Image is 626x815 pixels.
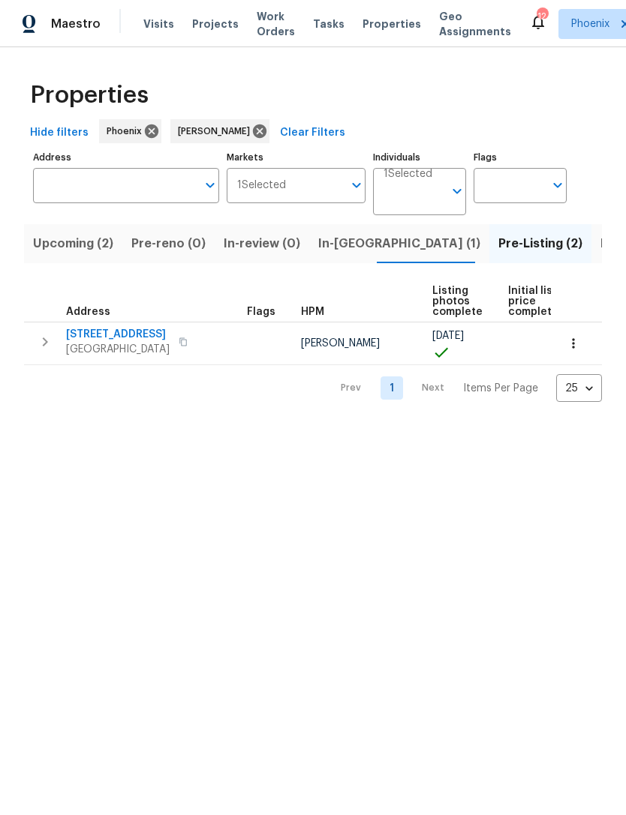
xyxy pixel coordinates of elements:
span: Visits [143,16,174,31]
span: [STREET_ADDRESS] [66,327,170,342]
span: Tasks [313,19,345,29]
span: Hide filters [30,124,89,142]
label: Individuals [373,153,466,162]
span: 1 Selected [237,179,286,192]
span: [DATE] [432,331,464,341]
span: Work Orders [257,9,295,39]
span: [PERSON_NAME] [178,124,256,139]
span: Properties [30,88,149,103]
span: Maestro [51,16,101,31]
span: Geo Assignments [439,9,511,39]
button: Open [200,175,221,196]
a: Goto page 1 [381,376,403,400]
span: Clear Filters [280,124,345,142]
span: Properties [363,16,421,31]
span: HPM [301,307,324,317]
button: Open [547,175,568,196]
span: Flags [247,307,275,317]
span: In-review (0) [224,233,300,254]
nav: Pagination Navigation [327,374,602,402]
label: Flags [474,153,567,162]
span: Phoenix [571,16,609,31]
button: Open [346,175,367,196]
span: Pre-Listing (2) [498,233,582,254]
label: Address [33,153,219,162]
span: Pre-reno (0) [131,233,206,254]
button: Clear Filters [274,119,351,147]
span: In-[GEOGRAPHIC_DATA] (1) [318,233,480,254]
div: Phoenix [99,119,161,143]
p: Items Per Page [463,381,538,396]
span: [PERSON_NAME] [301,338,380,349]
span: Upcoming (2) [33,233,113,254]
div: 12 [537,9,547,24]
span: [GEOGRAPHIC_DATA] [66,342,170,357]
span: Listing photos complete [432,286,483,317]
span: Projects [192,16,239,31]
button: Open [447,181,468,202]
div: 25 [556,369,602,408]
label: Markets [227,153,366,162]
span: Address [66,307,110,317]
span: 1 Selected [384,168,432,181]
div: [PERSON_NAME] [170,119,269,143]
span: Phoenix [107,124,148,139]
span: Initial list price complete [508,286,558,317]
button: Hide filters [24,119,95,147]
